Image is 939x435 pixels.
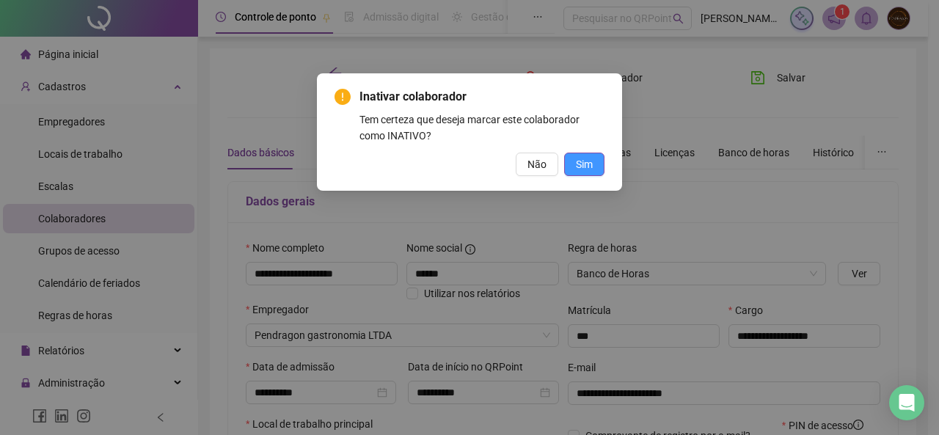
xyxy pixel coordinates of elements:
[516,153,558,176] button: Não
[527,156,547,172] span: Não
[359,88,604,106] span: Inativar colaborador
[335,89,351,105] span: exclamation-circle
[889,385,924,420] div: Open Intercom Messenger
[576,156,593,172] span: Sim
[359,112,604,144] div: Tem certeza que deseja marcar este colaborador como INATIVO?
[564,153,604,176] button: Sim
